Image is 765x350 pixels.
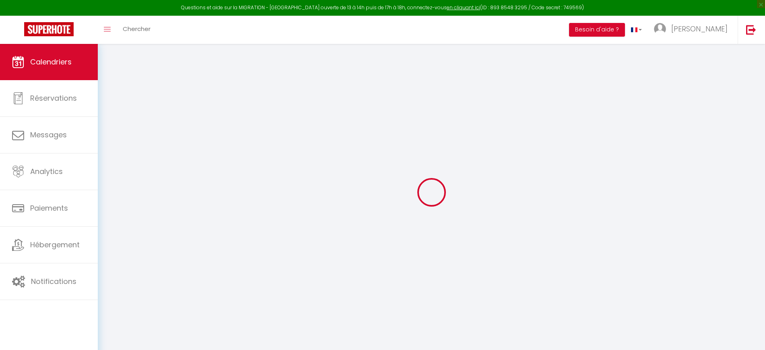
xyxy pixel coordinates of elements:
[30,240,80,250] span: Hébergement
[123,25,151,33] span: Chercher
[671,24,728,34] span: [PERSON_NAME]
[31,276,76,286] span: Notifications
[117,16,157,44] a: Chercher
[30,130,67,140] span: Messages
[569,23,625,37] button: Besoin d'aide ?
[30,166,63,176] span: Analytics
[447,4,480,11] a: en cliquant ici
[731,316,765,350] iframe: LiveChat chat widget
[746,25,756,35] img: logout
[30,203,68,213] span: Paiements
[654,23,666,35] img: ...
[648,16,738,44] a: ... [PERSON_NAME]
[24,22,74,36] img: Super Booking
[30,57,72,67] span: Calendriers
[30,93,77,103] span: Réservations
